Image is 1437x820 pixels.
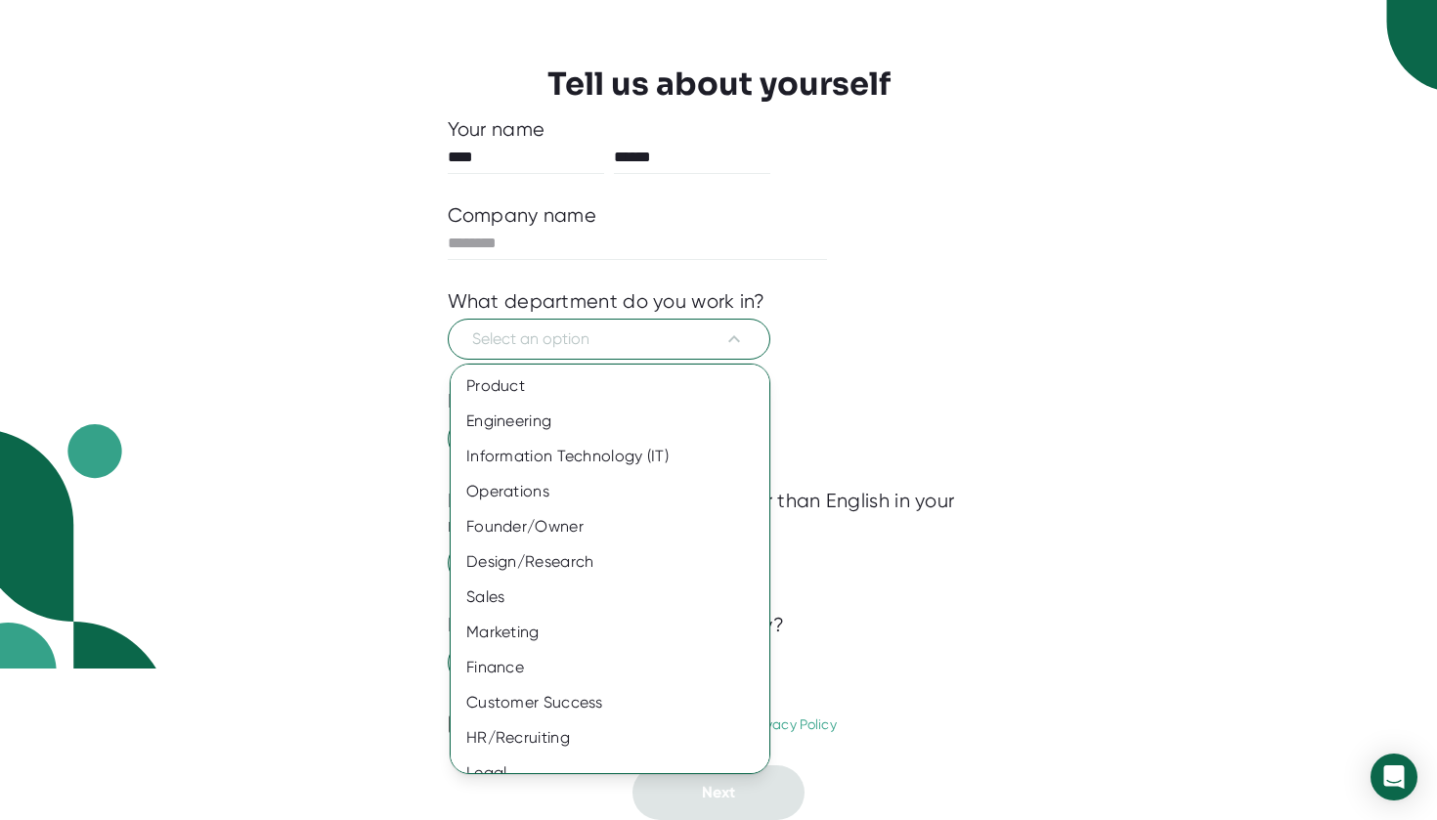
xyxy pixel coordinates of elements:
div: Marketing [451,615,769,650]
div: Legal [451,755,769,791]
div: Sales [451,580,769,615]
div: Design/Research [451,544,769,580]
div: Engineering [451,404,769,439]
div: Product [451,368,769,404]
div: Founder/Owner [451,509,769,544]
div: Operations [451,474,769,509]
div: Finance [451,650,769,685]
div: Customer Success [451,685,769,720]
div: Open Intercom Messenger [1371,754,1417,800]
div: Information Technology (IT) [451,439,769,474]
div: HR/Recruiting [451,720,769,755]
